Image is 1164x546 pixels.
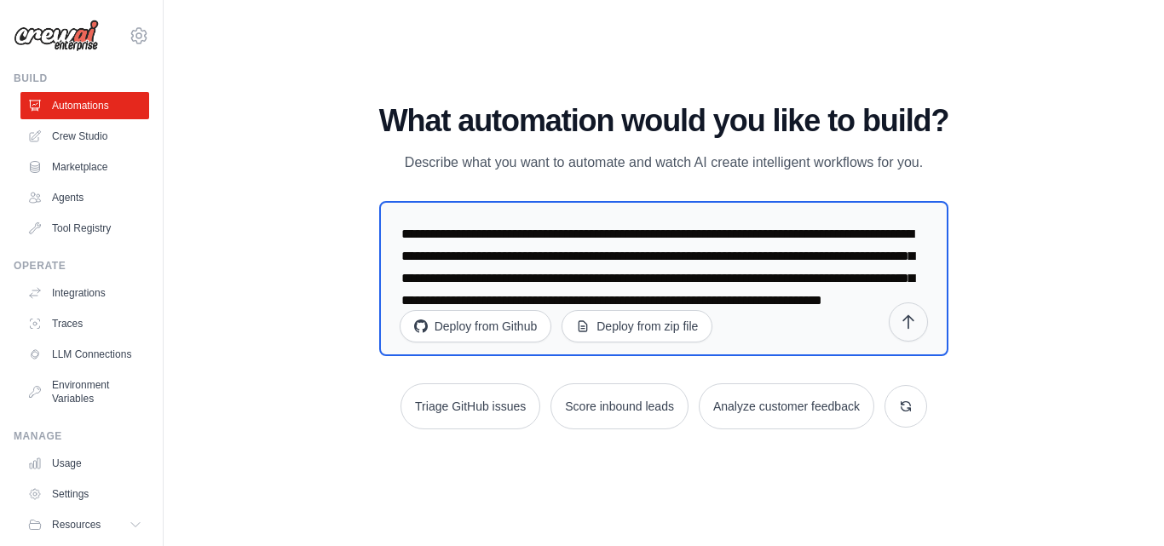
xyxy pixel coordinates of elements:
a: Automations [20,92,149,119]
button: Triage GitHub issues [400,383,540,429]
a: Environment Variables [20,371,149,412]
button: Resources [20,511,149,538]
a: Integrations [20,279,149,307]
a: Settings [20,480,149,508]
span: Resources [52,518,101,532]
a: Usage [20,450,149,477]
button: Analyze customer feedback [699,383,874,429]
a: Traces [20,310,149,337]
a: Tool Registry [20,215,149,242]
a: Marketplace [20,153,149,181]
a: Crew Studio [20,123,149,150]
a: LLM Connections [20,341,149,368]
button: Deploy from zip file [562,310,712,342]
div: Operate [14,259,149,273]
div: Build [14,72,149,85]
button: Deploy from Github [400,310,552,342]
img: Logo [14,20,99,52]
p: Describe what you want to automate and watch AI create intelligent workflows for you. [379,152,949,174]
button: Score inbound leads [550,383,689,429]
h1: What automation would you like to build? [379,104,949,138]
a: Agents [20,184,149,211]
div: Manage [14,429,149,443]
